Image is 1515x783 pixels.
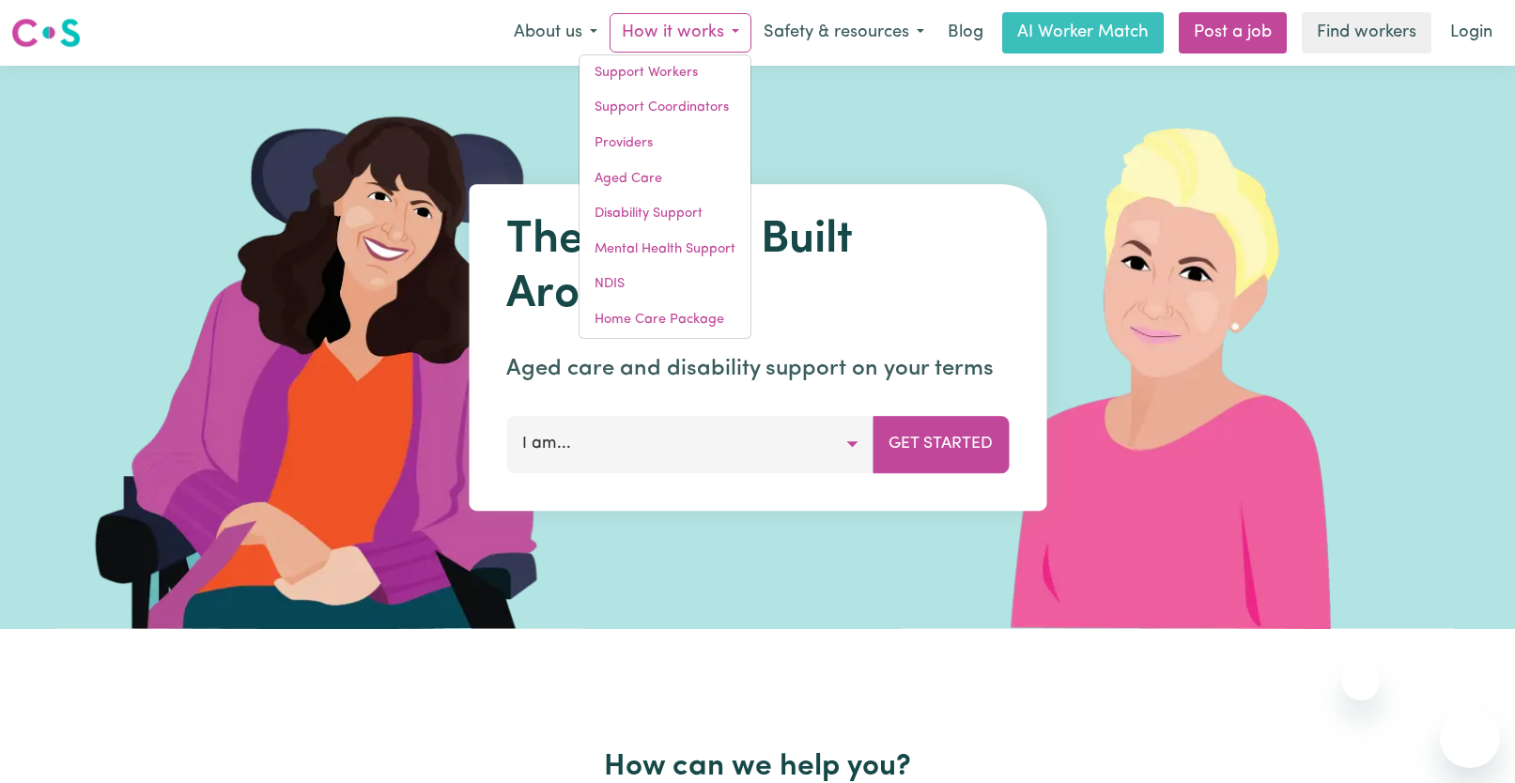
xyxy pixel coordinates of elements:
[580,126,750,161] a: Providers
[502,13,610,53] button: About us
[579,54,751,339] div: How it works
[11,11,81,54] a: Careseekers logo
[506,416,873,472] button: I am...
[751,13,936,53] button: Safety & resources
[580,90,750,126] a: Support Coordinators
[506,352,1009,386] p: Aged care and disability support on your terms
[506,214,1009,322] h1: The Service Built Around You
[580,161,750,197] a: Aged Care
[580,196,750,232] a: Disability Support
[580,232,750,268] a: Mental Health Support
[580,302,750,338] a: Home Care Package
[1302,12,1431,54] a: Find workers
[1002,12,1164,54] a: AI Worker Match
[580,267,750,302] a: NDIS
[1439,12,1504,54] a: Login
[1342,663,1380,700] iframe: Close message
[936,12,995,54] a: Blog
[873,416,1009,472] button: Get Started
[11,16,81,50] img: Careseekers logo
[1179,12,1287,54] a: Post a job
[610,13,751,53] button: How it works
[580,55,750,91] a: Support Workers
[1440,708,1500,768] iframe: Button to launch messaging window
